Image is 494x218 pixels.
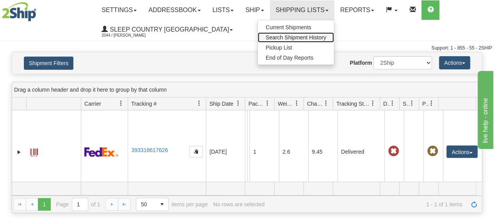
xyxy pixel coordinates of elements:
[258,53,334,63] a: End of Day Reports
[258,22,334,32] a: Current Shipments
[278,100,294,108] span: Weight
[383,100,390,108] span: Delivery Status
[108,26,229,33] span: Sleep Country [GEOGRAPHIC_DATA]
[84,147,118,157] img: 2 - FedEx Express®
[425,97,438,110] a: Pickup Status filter column settings
[405,97,419,110] a: Shipment Issues filter column settings
[6,5,72,14] div: live help - online
[189,146,203,158] button: Copy to clipboard
[96,20,239,39] a: Sleep Country [GEOGRAPHIC_DATA] 2044 / [PERSON_NAME]
[270,201,462,207] span: 1 - 1 of 1 items
[30,145,38,158] a: Label
[156,198,168,211] span: select
[319,97,333,110] a: Charge filter column settings
[350,59,372,67] label: Platform
[266,44,292,51] span: Pickup List
[131,147,168,153] a: 393318617626
[2,2,36,21] img: logo2044.jpg
[143,0,207,20] a: Addressbook
[270,0,334,20] a: Shipping lists
[258,32,334,43] a: Search Shipment History
[209,100,233,108] span: Ship Date
[136,198,169,211] span: Page sizes drop down
[258,43,334,53] a: Pickup List
[102,32,160,39] span: 2044 / [PERSON_NAME]
[266,55,313,61] span: End of Day Reports
[468,198,480,211] a: Refresh
[96,0,143,20] a: Settings
[193,97,206,110] a: Tracking # filter column settings
[422,100,429,108] span: Pickup Status
[136,198,208,211] span: items per page
[213,201,265,207] div: No rows are selected
[388,146,399,157] span: Late
[239,0,269,20] a: Ship
[206,110,245,193] td: [DATE]
[250,110,279,193] td: 1
[366,97,380,110] a: Tracking Status filter column settings
[266,24,311,30] span: Current Shipments
[334,0,380,20] a: Reports
[308,110,337,193] td: 9.45
[247,110,250,193] td: [PERSON_NAME] [PERSON_NAME] CA QC SAINT-NICOLAS G7A 1X1
[290,97,303,110] a: Weight filter column settings
[2,45,492,51] div: Support: 1 - 855 - 55 - 2SHIP
[336,100,370,108] span: Tracking Status
[337,110,384,193] td: Delivered
[24,57,73,70] button: Shipment Filters
[207,0,239,20] a: Lists
[15,148,23,156] a: Expand
[446,145,478,158] button: Actions
[279,110,308,193] td: 2.6
[266,34,326,41] span: Search Shipment History
[38,198,50,211] span: Page 1
[84,100,101,108] span: Carrier
[56,198,100,211] span: Page of 1
[141,200,151,208] span: 50
[72,198,88,211] input: Page 1
[12,82,482,97] div: grid grouping header
[476,69,493,149] iframe: chat widget
[403,100,409,108] span: Shipment Issues
[114,97,128,110] a: Carrier filter column settings
[427,146,438,157] span: Pickup Not Assigned
[131,100,157,108] span: Tracking #
[232,97,245,110] a: Ship Date filter column settings
[261,97,274,110] a: Packages filter column settings
[245,110,247,193] td: Jeridan Textiles Shipping Department [GEOGRAPHIC_DATA] [GEOGRAPHIC_DATA] [GEOGRAPHIC_DATA] H2N 1Y6
[439,56,470,69] button: Actions
[248,100,265,108] span: Packages
[307,100,323,108] span: Charge
[386,97,399,110] a: Delivery Status filter column settings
